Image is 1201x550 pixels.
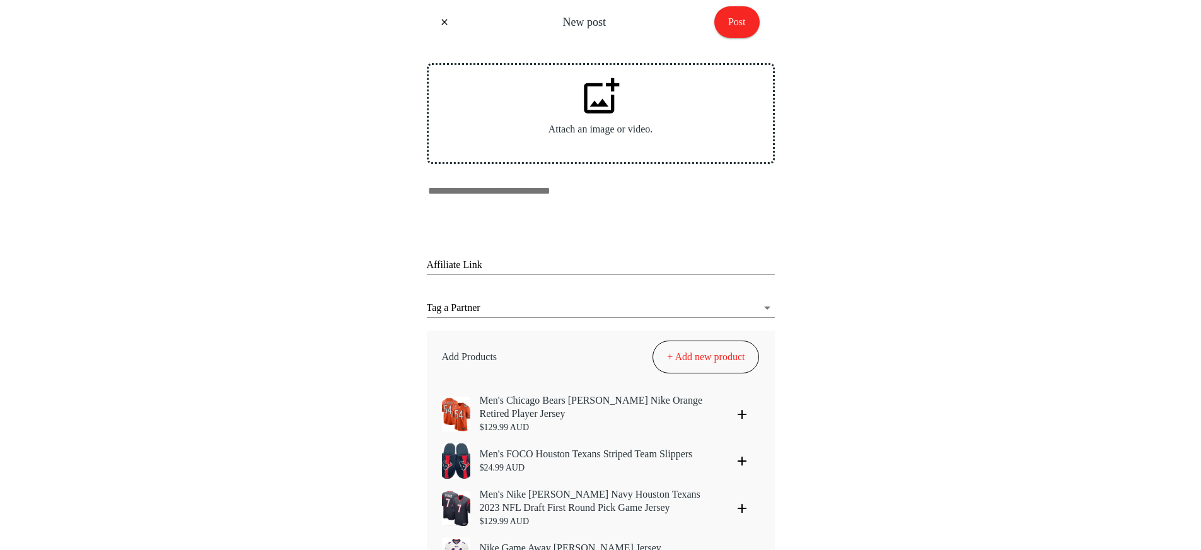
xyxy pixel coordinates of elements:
span: $ 24.99 AUD [480,463,525,472]
img: 2b7b8150-7e28-11ee-ba7c-c71b1d84a47f.jpg [442,491,470,526]
button: menu [434,12,455,32]
button: Open [758,299,776,317]
button: add [729,402,755,427]
button: add [729,448,755,474]
h4: New post [455,15,714,29]
p: Add Products [442,349,541,365]
h5: Men's FOCO Houston Texans Striped Team Slippers [480,447,717,460]
button: add [576,65,626,122]
button: + Add new product [653,341,759,373]
img: 1eecb6a0-7e2a-11ee-ba7c-c71b1d84a47f.jpg [442,397,470,432]
span: $ 129.99 AUD [480,423,530,432]
img: ead42f70-7e28-11ee-ba7c-c71b1d84a47f.jpg [442,443,470,479]
h5: Men's Chicago Bears [PERSON_NAME] Nike Orange Retired Player Jersey [480,394,717,421]
p: Attach an image or video. [429,122,773,137]
span: $ 129.99 AUD [480,517,530,526]
button: add [729,496,755,521]
h5: Men's Nike [PERSON_NAME] Navy Houston Texans 2023 NFL Draft First Round Pick Game Jersey [480,488,717,515]
button: Post [714,6,760,38]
